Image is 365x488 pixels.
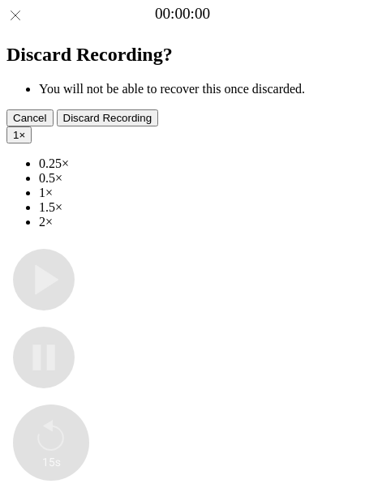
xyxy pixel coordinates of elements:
button: Discard Recording [57,109,159,126]
a: 00:00:00 [155,5,210,23]
li: 1.5× [39,200,359,215]
button: Cancel [6,109,54,126]
li: 1× [39,186,359,200]
li: You will not be able to recover this once discarded. [39,82,359,96]
span: 1 [13,129,19,141]
li: 0.5× [39,171,359,186]
button: 1× [6,126,32,143]
h2: Discard Recording? [6,44,359,66]
li: 0.25× [39,156,359,171]
li: 2× [39,215,359,229]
